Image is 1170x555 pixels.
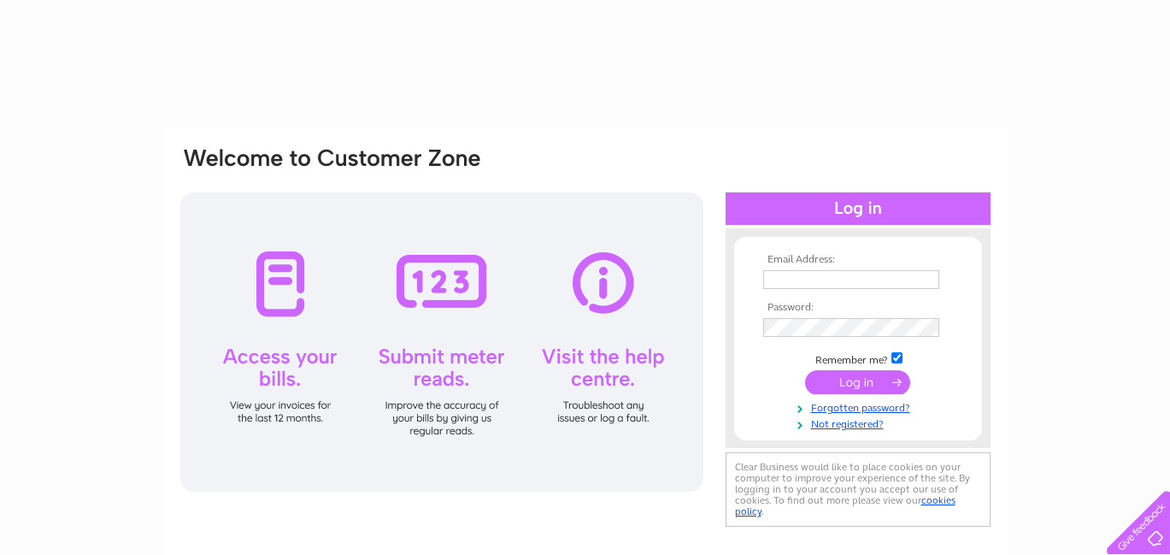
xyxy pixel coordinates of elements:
[759,350,957,367] td: Remember me?
[805,370,910,394] input: Submit
[735,494,955,517] a: cookies policy
[726,452,991,527] div: Clear Business would like to place cookies on your computer to improve your experience of the sit...
[759,302,957,314] th: Password:
[759,254,957,266] th: Email Address:
[763,415,957,431] a: Not registered?
[763,399,957,415] a: Forgotten password?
